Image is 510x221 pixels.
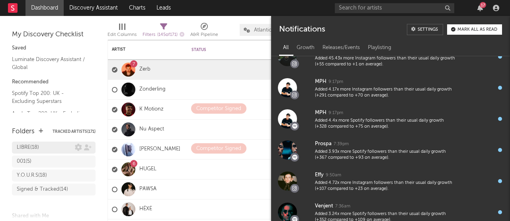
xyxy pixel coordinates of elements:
[315,77,326,87] div: MPH
[12,55,88,71] a: Luminate Discovery Assistant / Global
[12,43,96,53] div: Saved
[12,109,88,126] a: Apple Top 200: UK - Excluding Superstars
[315,55,455,68] div: Added 45.43x more Instagram followers than their usual daily growth (+55 compared to +1 on average).
[334,141,349,147] div: 7:39pm
[315,170,324,180] div: Effy
[196,144,241,154] div: Competitor Signed
[190,20,218,43] div: A&R Pipeline
[315,201,333,211] div: Venjent
[315,108,326,118] div: MPH
[315,118,455,130] div: Added 4.4x more Spotify followers than their usual daily growth (+328 compared to +75 on average).
[143,20,184,43] div: Filters(145 of 171)
[17,185,68,194] div: Signed & Tracked ( 14 )
[480,2,486,8] div: 17
[196,104,241,114] div: Competitor Signed
[315,149,455,161] div: Added 3.93x more Spotify followers than their usual daily growth (+367 compared to +93 on average).
[335,203,350,209] div: 7:36am
[293,41,319,55] div: Growth
[279,41,293,55] div: All
[12,77,96,87] div: Recommended
[139,146,180,153] a: [PERSON_NAME]
[190,30,218,39] div: A&R Pipeline
[418,28,438,32] div: Settings
[53,130,96,134] button: Tracked Artists(171)
[12,170,96,182] a: Y.O.U.R.S(18)
[271,134,510,166] a: Prospa7:39pmAdded 3.93x more Spotify followers than their usual daily growth (+367 compared to +9...
[271,103,510,134] a: MPH9:17pmAdded 4.4x more Spotify followers than their usual daily growth (+328 compared to +75 on...
[254,28,295,33] span: Atlantic UK A&R Pipeline
[457,28,497,32] div: Mark all as read
[12,89,88,105] a: Spotify Top 200: UK - Excluding Superstars
[107,30,137,39] div: Edit Columns
[139,166,156,173] a: HUGEL
[328,110,343,116] div: 9:17pm
[17,157,31,166] div: 001 ( 5 )
[139,66,150,73] a: Zerb
[12,211,96,221] div: Shared with Me
[407,24,443,35] a: Settings
[12,184,96,195] a: Signed & Tracked(14)
[315,139,332,149] div: Prospa
[139,186,156,193] a: PAWSA
[447,24,502,35] button: Mark all as read
[139,126,164,133] a: Nu Aspect
[17,143,39,152] div: LIBRE ( 18 )
[17,171,47,180] div: Y.O.U.R.S ( 18 )
[12,127,35,136] div: Folders
[477,5,483,11] button: 17
[279,24,325,35] div: Notifications
[319,41,364,55] div: Releases/Events
[139,106,164,113] a: K Motionz
[12,142,96,154] a: LIBRE(18)
[328,79,343,85] div: 9:17pm
[271,41,510,72] a: [PERSON_NAME]10:04pmAdded 45.43x more Instagram followers than their usual daily growth (+55 comp...
[335,3,454,13] input: Search for artists
[157,33,178,37] span: ( 145 of 171 )
[139,206,152,213] a: HËXĖ
[112,47,172,52] div: Artist
[107,20,137,43] div: Edit Columns
[139,86,166,93] a: Zonderling
[315,87,455,99] div: Added 4.17x more Instagram followers than their usual daily growth (+291 compared to +70 on avera...
[191,47,243,52] div: Status
[271,72,510,103] a: MPH9:17pmAdded 4.17x more Instagram followers than their usual daily growth (+291 compared to +70...
[143,30,184,40] div: Filters
[326,172,341,178] div: 9:50am
[12,30,96,39] div: My Discovery Checklist
[315,180,455,192] div: Added 4.72x more Instagram followers than their usual daily growth (+107 compared to +23 on avera...
[364,41,395,55] div: Playlisting
[271,166,510,197] a: Effy9:50amAdded 4.72x more Instagram followers than their usual daily growth (+107 compared to +2...
[12,156,96,168] a: 001(5)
